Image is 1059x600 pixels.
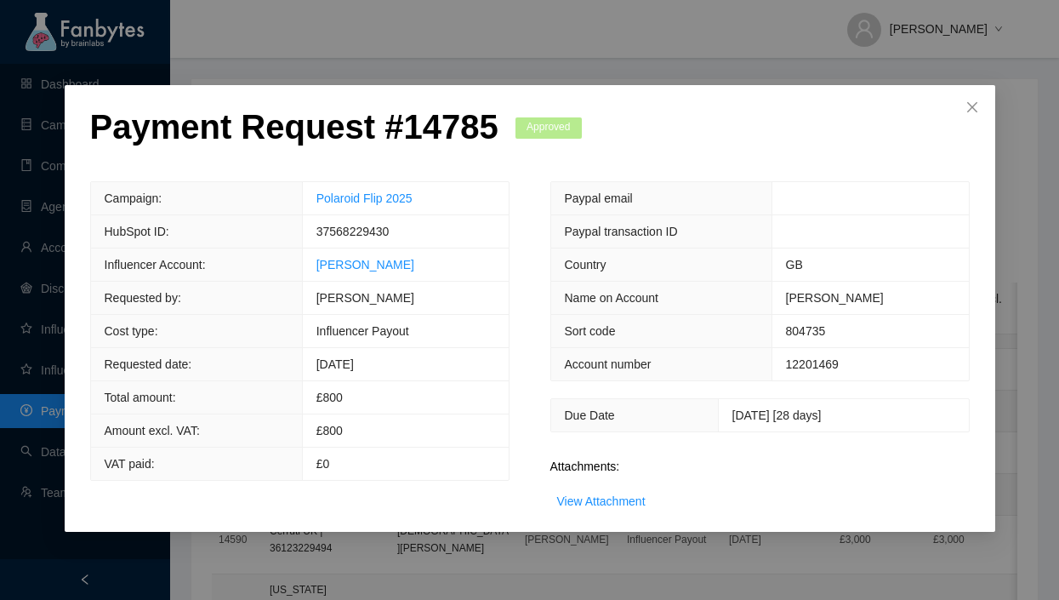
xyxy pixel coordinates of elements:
button: Close [949,85,995,131]
span: Paypal transaction ID [565,225,678,238]
span: GB [786,258,803,271]
span: Campaign: [105,191,162,205]
span: Sort code [565,324,616,338]
span: Influencer Account: [105,258,206,271]
span: Approved [515,117,582,139]
span: £800 [316,424,343,437]
span: Influencer Payout [316,324,409,338]
span: [DATE] [316,357,354,371]
span: £ 800 [316,391,343,404]
span: Name on Account [565,291,659,305]
span: Paypal email [565,191,633,205]
span: Account number [565,357,652,371]
span: close [965,100,979,114]
span: Requested date: [105,357,192,371]
span: 804735 [786,324,826,338]
span: Due Date [565,409,615,422]
span: [PERSON_NAME] [786,291,884,305]
span: Cost type: [105,324,158,338]
span: Total amount: [105,391,176,404]
span: £0 [316,457,330,471]
span: Country [565,258,606,271]
span: 12201469 [786,357,839,371]
a: View Attachment [557,494,646,508]
span: [PERSON_NAME] [316,291,414,305]
span: [DATE] [28 days] [732,409,822,422]
a: [PERSON_NAME] [316,258,414,271]
span: HubSpot ID: [105,225,169,238]
span: Requested by: [105,291,181,305]
a: Polaroid Flip 2025 [316,191,413,205]
p: Payment Request # 14785 [90,106,498,147]
span: 37568229430 [316,225,390,238]
span: VAT paid: [105,457,155,471]
span: Amount excl. VAT: [105,424,200,437]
